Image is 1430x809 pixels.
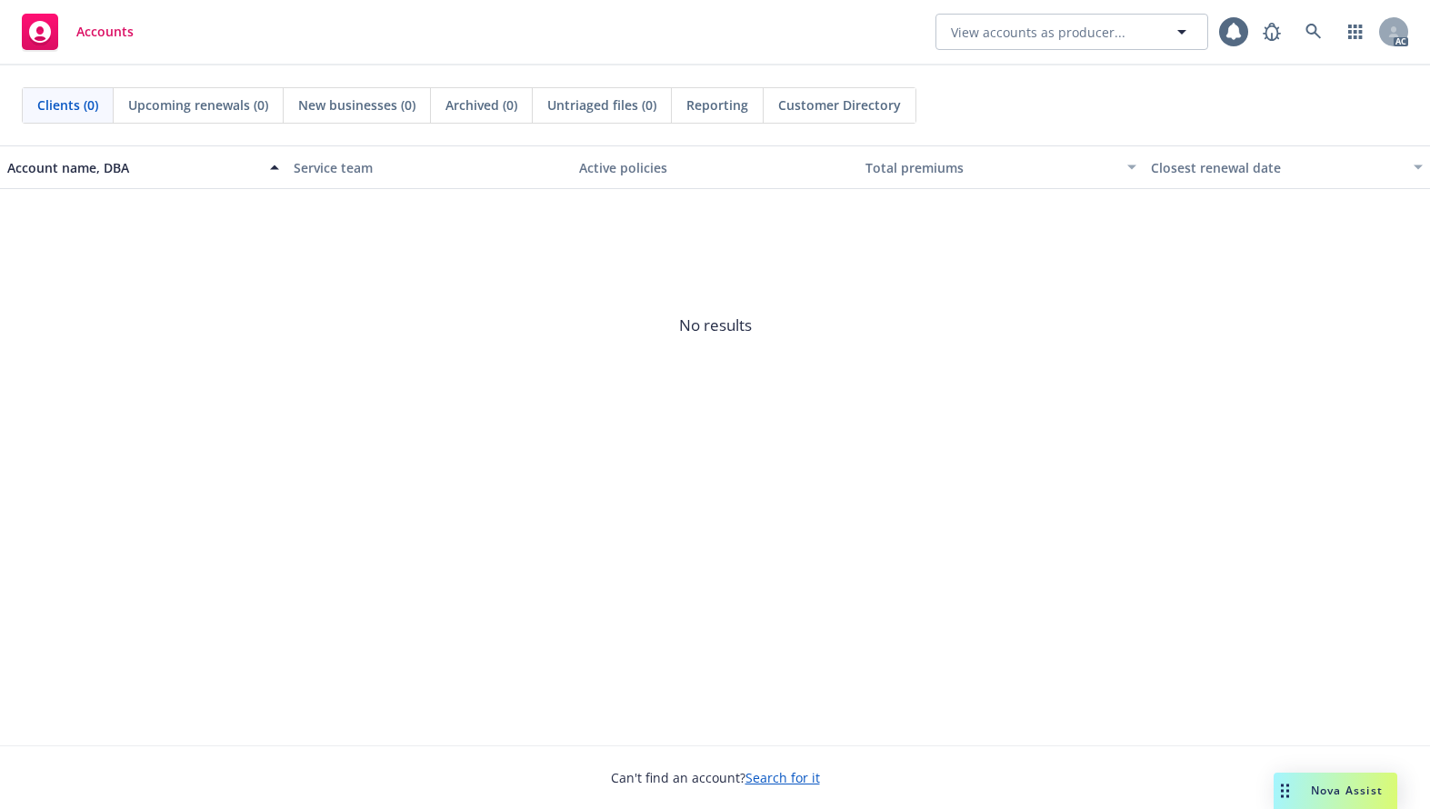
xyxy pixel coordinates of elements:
div: Service team [294,158,565,177]
button: Closest renewal date [1144,145,1430,189]
div: Active policies [579,158,851,177]
a: Search for it [745,769,820,786]
button: Service team [286,145,573,189]
span: Customer Directory [778,95,901,115]
a: Switch app [1337,14,1374,50]
span: Clients (0) [37,95,98,115]
span: Upcoming renewals (0) [128,95,268,115]
button: View accounts as producer... [935,14,1208,50]
div: Drag to move [1274,773,1296,809]
a: Accounts [15,6,141,57]
div: Total premiums [865,158,1117,177]
button: Active policies [572,145,858,189]
div: Closest renewal date [1151,158,1403,177]
span: Reporting [686,95,748,115]
span: Untriaged files (0) [547,95,656,115]
span: Accounts [76,25,134,39]
button: Nova Assist [1274,773,1397,809]
span: View accounts as producer... [951,23,1125,42]
span: Archived (0) [445,95,517,115]
span: New businesses (0) [298,95,415,115]
span: Nova Assist [1311,783,1383,798]
a: Report a Bug [1254,14,1290,50]
button: Total premiums [858,145,1145,189]
div: Account name, DBA [7,158,259,177]
a: Search [1295,14,1332,50]
span: Can't find an account? [611,768,820,787]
